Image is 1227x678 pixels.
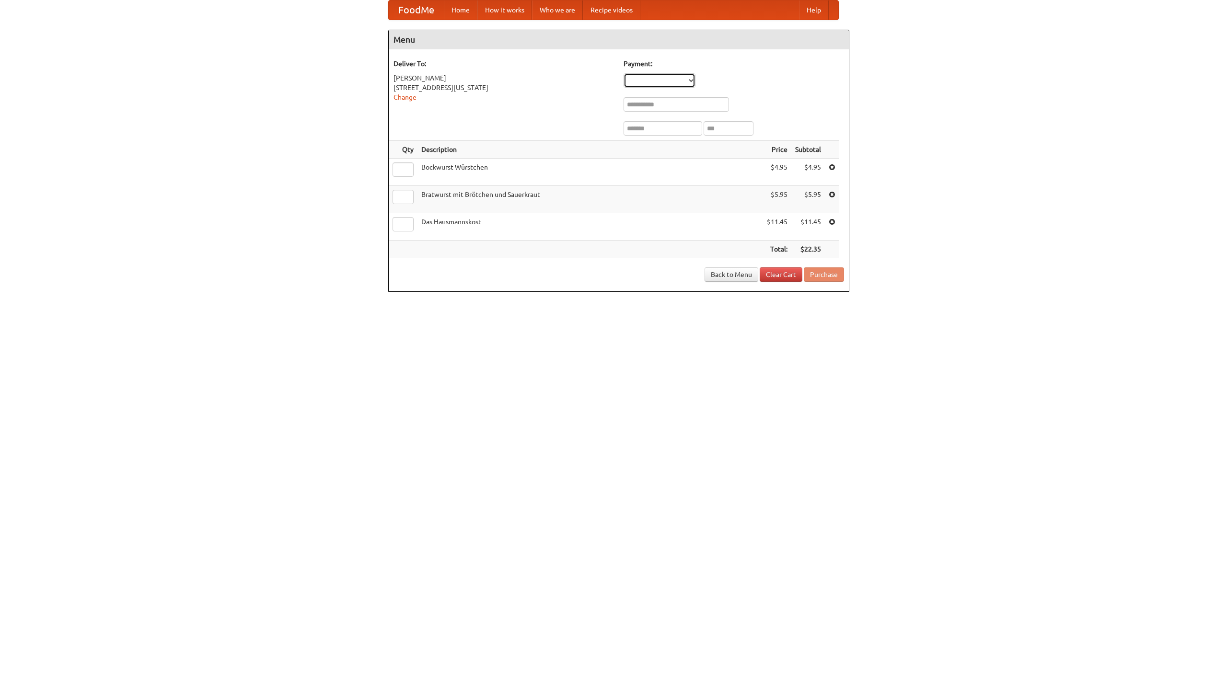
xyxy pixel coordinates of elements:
[394,59,614,69] h5: Deliver To:
[389,141,417,159] th: Qty
[763,241,791,258] th: Total:
[532,0,583,20] a: Who we are
[624,59,844,69] h5: Payment:
[417,186,763,213] td: Bratwurst mit Brötchen und Sauerkraut
[389,0,444,20] a: FoodMe
[417,141,763,159] th: Description
[763,213,791,241] td: $11.45
[763,141,791,159] th: Price
[477,0,532,20] a: How it works
[791,241,825,258] th: $22.35
[583,0,640,20] a: Recipe videos
[417,213,763,241] td: Das Hausmannskost
[791,186,825,213] td: $5.95
[791,141,825,159] th: Subtotal
[417,159,763,186] td: Bockwurst Würstchen
[394,83,614,92] div: [STREET_ADDRESS][US_STATE]
[394,73,614,83] div: [PERSON_NAME]
[389,30,849,49] h4: Menu
[791,213,825,241] td: $11.45
[799,0,829,20] a: Help
[705,267,758,282] a: Back to Menu
[763,186,791,213] td: $5.95
[760,267,802,282] a: Clear Cart
[444,0,477,20] a: Home
[804,267,844,282] button: Purchase
[763,159,791,186] td: $4.95
[394,93,417,101] a: Change
[791,159,825,186] td: $4.95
